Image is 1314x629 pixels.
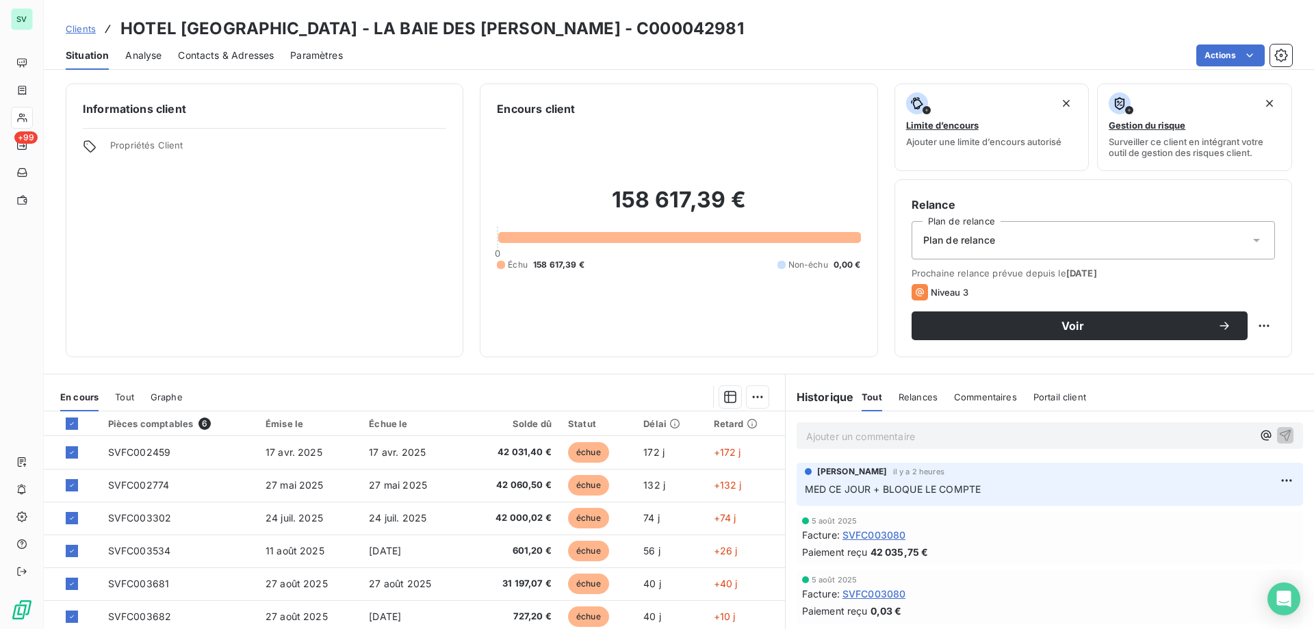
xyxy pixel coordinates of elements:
span: 27 août 2025 [266,611,328,622]
span: +26 j [714,545,738,556]
span: 42 000,02 € [473,511,552,525]
span: [DATE] [369,611,401,622]
div: Retard [714,418,777,429]
span: 5 août 2025 [812,576,858,584]
span: Plan de relance [923,233,995,247]
span: Relances [899,391,938,402]
span: SVFC003534 [108,545,171,556]
span: échue [568,475,609,496]
span: 17 avr. 2025 [266,446,322,458]
span: +132 j [714,479,742,491]
span: 27 août 2025 [369,578,431,589]
span: 27 mai 2025 [369,479,427,491]
span: Facture : [802,528,840,542]
span: 0 [495,248,500,259]
span: MED CE JOUR + BLOQUE LE COMPTE [805,483,981,495]
div: Échue le [369,418,456,429]
div: Open Intercom Messenger [1267,582,1300,615]
span: 74 j [643,512,660,524]
span: 132 j [643,479,665,491]
span: 42 060,50 € [473,478,552,492]
span: 0,00 € [834,259,861,271]
span: Analyse [125,49,162,62]
span: [PERSON_NAME] [817,465,888,478]
span: SVFC003080 [842,528,906,542]
span: Clients [66,23,96,34]
span: [DATE] [369,545,401,556]
span: 11 août 2025 [266,545,324,556]
div: SV [11,8,33,30]
span: Situation [66,49,109,62]
span: SVFC003682 [108,611,172,622]
span: échue [568,574,609,594]
h6: Informations client [83,101,446,117]
span: Tout [862,391,882,402]
span: 6 [198,418,211,430]
span: Non-échu [788,259,828,271]
div: Pièces comptables [108,418,249,430]
span: 158 617,39 € [533,259,584,271]
span: +172 j [714,446,741,458]
span: Niveau 3 [931,287,968,298]
span: SVFC003302 [108,512,172,524]
img: Logo LeanPay [11,599,33,621]
span: 24 juil. 2025 [266,512,323,524]
span: +74 j [714,512,736,524]
button: Actions [1196,44,1265,66]
span: En cours [60,391,99,402]
span: Paramètres [290,49,343,62]
span: 40 j [643,578,661,589]
span: 24 juil. 2025 [369,512,426,524]
span: Échu [508,259,528,271]
span: Propriétés Client [110,140,446,159]
span: [DATE] [1066,268,1097,279]
span: Paiement reçu [802,545,868,559]
span: Gestion du risque [1109,120,1185,131]
span: Prochaine relance prévue depuis le [912,268,1275,279]
span: +10 j [714,611,736,622]
div: Statut [568,418,627,429]
span: 40 j [643,611,661,622]
span: Paiement reçu [802,604,868,618]
div: Solde dû [473,418,552,429]
h6: Encours client [497,101,575,117]
span: Voir [928,320,1218,331]
span: échue [568,442,609,463]
span: 5 août 2025 [812,517,858,525]
a: Clients [66,22,96,36]
span: 27 mai 2025 [266,479,324,491]
span: SVFC003681 [108,578,170,589]
button: Voir [912,311,1248,340]
span: échue [568,541,609,561]
span: Graphe [151,391,183,402]
span: Ajouter une limite d’encours autorisé [906,136,1061,147]
span: +40 j [714,578,738,589]
span: 17 avr. 2025 [369,446,426,458]
h3: HOTEL [GEOGRAPHIC_DATA] - LA BAIE DES [PERSON_NAME] - C000042981 [120,16,744,41]
span: échue [568,606,609,627]
span: SVFC002459 [108,446,171,458]
span: 56 j [643,545,660,556]
h6: Relance [912,196,1275,213]
span: Surveiller ce client en intégrant votre outil de gestion des risques client. [1109,136,1280,158]
button: Gestion du risqueSurveiller ce client en intégrant votre outil de gestion des risques client. [1097,84,1292,171]
span: SVFC003080 [842,587,906,601]
h2: 158 617,39 € [497,186,860,227]
span: 27 août 2025 [266,578,328,589]
span: échue [568,508,609,528]
span: Contacts & Adresses [178,49,274,62]
span: il y a 2 heures [893,467,944,476]
span: Facture : [802,587,840,601]
span: 172 j [643,446,665,458]
button: Limite d’encoursAjouter une limite d’encours autorisé [894,84,1090,171]
div: Émise le [266,418,352,429]
span: 42 035,75 € [871,545,929,559]
span: 601,20 € [473,544,552,558]
span: Portail client [1033,391,1086,402]
span: Limite d’encours [906,120,979,131]
span: 42 031,40 € [473,446,552,459]
span: +99 [14,131,38,144]
div: Délai [643,418,697,429]
h6: Historique [786,389,854,405]
span: 0,03 € [871,604,902,618]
